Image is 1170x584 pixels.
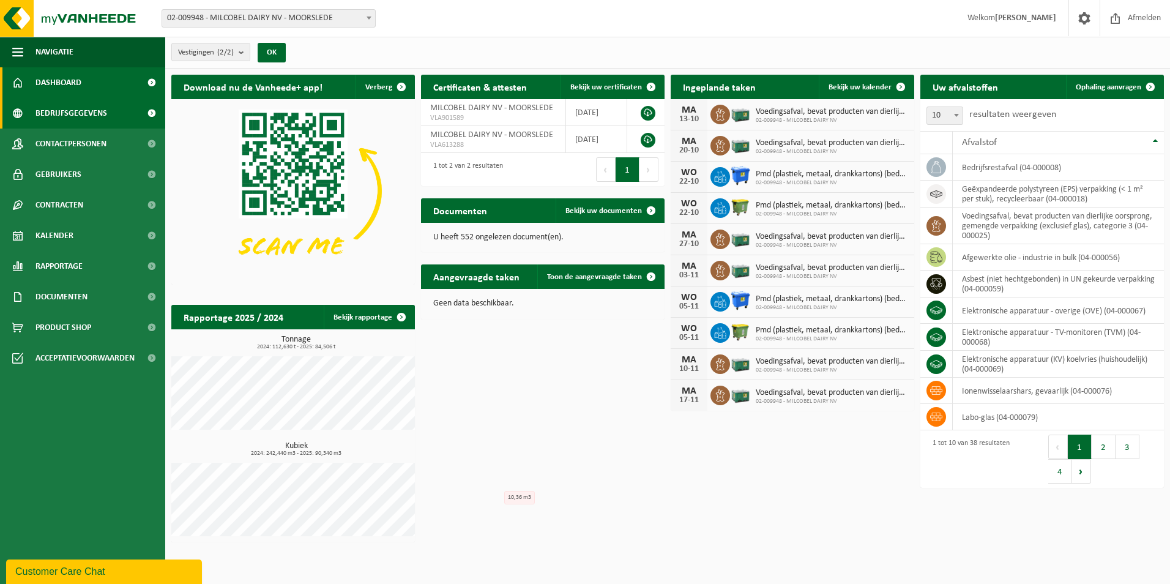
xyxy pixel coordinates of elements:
div: MA [677,230,701,240]
span: Pmd (plastiek, metaal, drankkartons) (bedrijven) [756,326,908,335]
span: 02-009948 - MILCOBEL DAIRY NV [756,367,908,374]
h2: Download nu de Vanheede+ app! [171,75,335,99]
button: Previous [596,157,616,182]
a: Bekijk uw documenten [556,198,663,223]
span: Afvalstof [962,138,997,148]
span: Voedingsafval, bevat producten van dierlijke oorsprong, gemengde verpakking (exc... [756,388,908,398]
span: VLA613288 [430,140,557,150]
h3: Tonnage [177,335,415,350]
div: MA [677,137,701,146]
span: Contactpersonen [35,129,106,159]
span: 10 [927,107,963,124]
button: 2 [1092,435,1116,459]
td: elektronische apparatuur - overige (OVE) (04-000067) [953,298,1164,324]
span: 02-009948 - MILCOBEL DAIRY NV [756,335,908,343]
h2: Documenten [421,198,499,222]
button: 4 [1048,459,1072,484]
span: Ophaling aanvragen [1076,83,1141,91]
count: (2/2) [217,48,234,56]
span: 02-009948 - MILCOBEL DAIRY NV [756,148,908,155]
div: 17-11 [677,396,701,405]
img: PB-LB-0680-HPE-GN-01 [730,353,751,373]
img: WB-1100-HPE-BE-01 [730,290,751,311]
a: Toon de aangevraagde taken [537,264,663,289]
span: Contracten [35,190,83,220]
h2: Rapportage 2025 / 2024 [171,305,296,329]
span: Bedrijfsgegevens [35,98,107,129]
button: 1 [1068,435,1092,459]
span: 02-009948 - MILCOBEL DAIRY NV [756,273,908,280]
span: 02-009948 - MILCOBEL DAIRY NV [756,211,908,218]
a: Bekijk uw kalender [819,75,913,99]
h3: Kubiek [177,442,415,457]
span: MILCOBEL DAIRY NV - MOORSLEDE [430,103,553,113]
span: 2024: 242,440 m3 - 2025: 90,340 m3 [177,451,415,457]
button: Verberg [356,75,414,99]
strong: [PERSON_NAME] [995,13,1056,23]
span: Acceptatievoorwaarden [35,343,135,373]
span: MILCOBEL DAIRY NV - MOORSLEDE [430,130,553,140]
span: Voedingsafval, bevat producten van dierlijke oorsprong, gemengde verpakking (exc... [756,232,908,242]
div: 05-11 [677,302,701,311]
img: Download de VHEPlus App [171,99,415,282]
div: WO [677,324,701,334]
img: PB-LB-0680-HPE-GN-01 [730,228,751,249]
a: Bekijk uw certificaten [561,75,663,99]
div: WO [677,199,701,209]
a: Bekijk rapportage [324,305,414,329]
button: Next [1072,459,1091,484]
h2: Ingeplande taken [671,75,768,99]
span: Gebruikers [35,159,81,190]
span: Bekijk uw kalender [829,83,892,91]
span: Pmd (plastiek, metaal, drankkartons) (bedrijven) [756,201,908,211]
td: bedrijfsrestafval (04-000008) [953,154,1164,181]
span: 02-009948 - MILCOBEL DAIRY NV [756,242,908,249]
span: Documenten [35,282,88,312]
img: PB-LB-0680-HPE-GN-01 [730,384,751,405]
div: MA [677,386,701,396]
span: Voedingsafval, bevat producten van dierlijke oorsprong, gemengde verpakking (exc... [756,138,908,148]
span: Kalender [35,220,73,251]
a: Ophaling aanvragen [1066,75,1163,99]
span: Dashboard [35,67,81,98]
h2: Uw afvalstoffen [920,75,1010,99]
td: labo-glas (04-000079) [953,404,1164,430]
span: Voedingsafval, bevat producten van dierlijke oorsprong, gemengde verpakking (exc... [756,263,908,273]
span: Product Shop [35,312,91,343]
span: 02-009948 - MILCOBEL DAIRY NV [756,117,908,124]
span: Rapportage [35,251,83,282]
iframe: chat widget [6,557,204,584]
div: 1 tot 10 van 38 resultaten [926,433,1010,485]
td: [DATE] [566,126,627,153]
div: 27-10 [677,240,701,249]
button: Next [639,157,658,182]
span: Pmd (plastiek, metaal, drankkartons) (bedrijven) [756,170,908,179]
img: PB-LB-0680-HPE-GN-01 [730,259,751,280]
div: 03-11 [677,271,701,280]
span: Toon de aangevraagde taken [547,273,642,281]
span: Navigatie [35,37,73,67]
td: elektronische apparatuur - TV-monitoren (TVM) (04-000068) [953,324,1164,351]
td: [DATE] [566,99,627,126]
span: Voedingsafval, bevat producten van dierlijke oorsprong, gemengde verpakking (exc... [756,357,908,367]
div: 13-10 [677,115,701,124]
td: asbest (niet hechtgebonden) in UN gekeurde verpakking (04-000059) [953,271,1164,298]
div: MA [677,261,701,271]
div: 20-10 [677,146,701,155]
button: Vestigingen(2/2) [171,43,250,61]
img: PB-LB-0680-HPE-GN-01 [730,103,751,124]
span: 02-009948 - MILCOBEL DAIRY NV - MOORSLEDE [162,9,376,28]
span: Verberg [365,83,392,91]
td: geëxpandeerde polystyreen (EPS) verpakking (< 1 m² per stuk), recycleerbaar (04-000018) [953,181,1164,208]
div: MA [677,355,701,365]
span: Pmd (plastiek, metaal, drankkartons) (bedrijven) [756,294,908,304]
div: 05-11 [677,334,701,342]
img: PB-LB-0680-HPE-GN-01 [730,134,751,155]
h2: Certificaten & attesten [421,75,539,99]
span: 02-009948 - MILCOBEL DAIRY NV [756,179,908,187]
div: WO [677,168,701,178]
td: afgewerkte olie - industrie in bulk (04-000056) [953,244,1164,271]
button: OK [258,43,286,62]
span: 02-009948 - MILCOBEL DAIRY NV - MOORSLEDE [162,10,375,27]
